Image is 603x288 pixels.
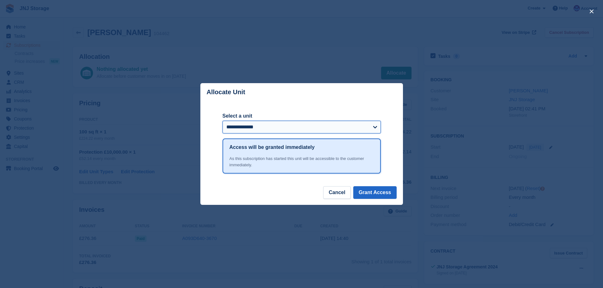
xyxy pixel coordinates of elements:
label: Select a unit [223,112,381,120]
p: Allocate Unit [207,89,245,96]
button: close [587,6,597,16]
button: Cancel [323,186,350,199]
button: Grant Access [353,186,397,199]
h1: Access will be granted immediately [229,144,315,151]
div: As this subscription has started this unit will be accessible to the customer immediately. [229,156,374,168]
